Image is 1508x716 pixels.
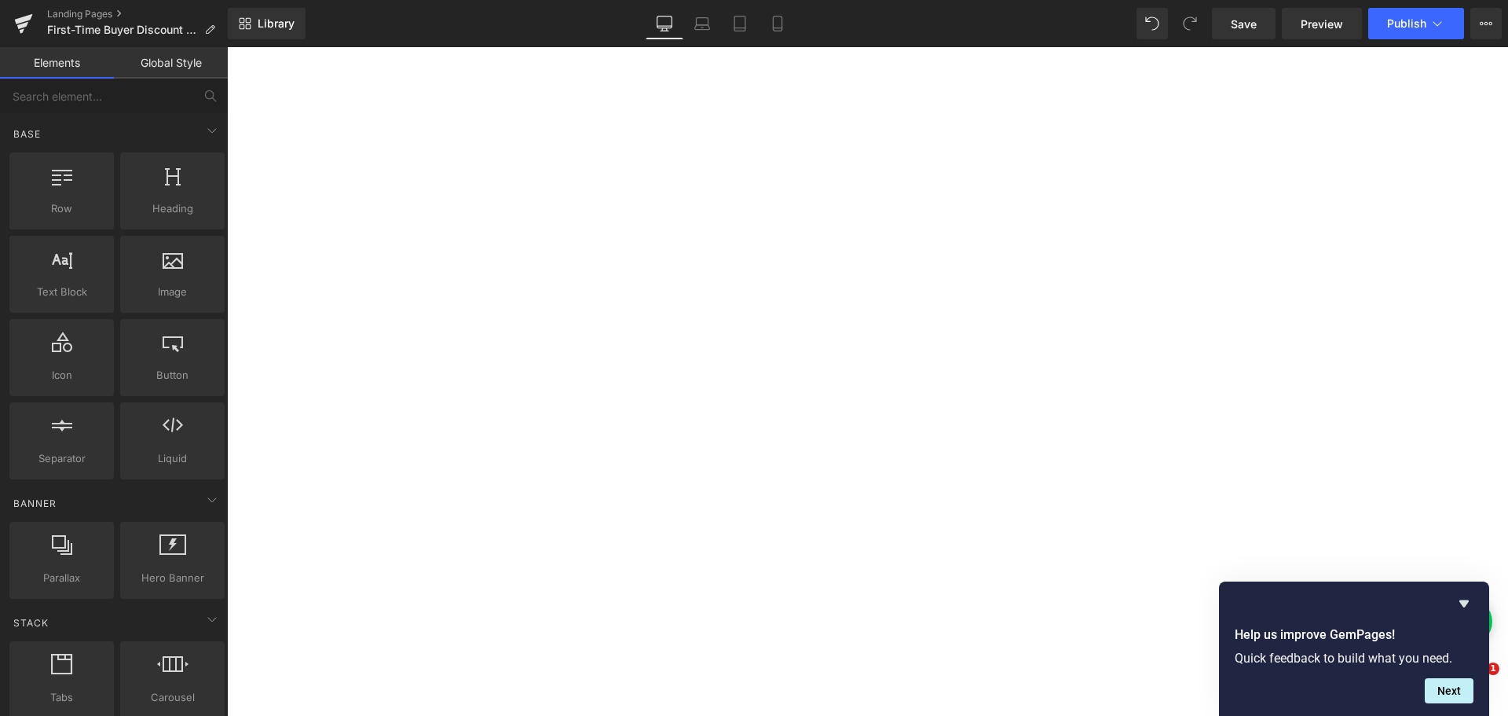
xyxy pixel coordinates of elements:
span: Library [258,17,295,31]
a: Landing Pages [47,8,228,20]
a: Desktop [646,8,683,39]
button: Next question [1425,678,1473,703]
span: Save [1231,16,1257,32]
span: Banner [12,496,58,511]
span: Row [14,200,109,217]
span: Icon [14,367,109,384]
span: Tabs [14,689,109,706]
button: Publish [1368,8,1464,39]
span: Heading [125,200,220,217]
button: Redo [1174,8,1206,39]
span: Liquid [125,450,220,467]
span: Base [12,127,42,141]
span: Carousel [125,689,220,706]
span: Stack [12,615,50,630]
span: Parallax [14,570,109,586]
button: More [1470,8,1502,39]
div: Help us improve GemPages! [1235,594,1473,703]
span: 1 [1487,663,1499,675]
span: Preview [1301,16,1343,32]
button: Undo [1136,8,1168,39]
a: Global Style [114,47,228,79]
span: Publish [1387,17,1426,30]
a: Tablet [721,8,759,39]
h2: Help us improve GemPages! [1235,626,1473,644]
a: Preview [1282,8,1362,39]
span: Separator [14,450,109,467]
span: Button [125,367,220,384]
a: New Library [228,8,306,39]
button: Hide survey [1455,594,1473,613]
span: Text Block [14,284,109,300]
span: First-Time Buyer Discount by Gearevo [47,24,198,36]
a: Laptop [683,8,721,39]
a: Mobile [759,8,796,39]
p: Quick feedback to build what you need. [1235,651,1473,666]
span: Image [125,284,220,300]
span: Hero Banner [125,570,220,586]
